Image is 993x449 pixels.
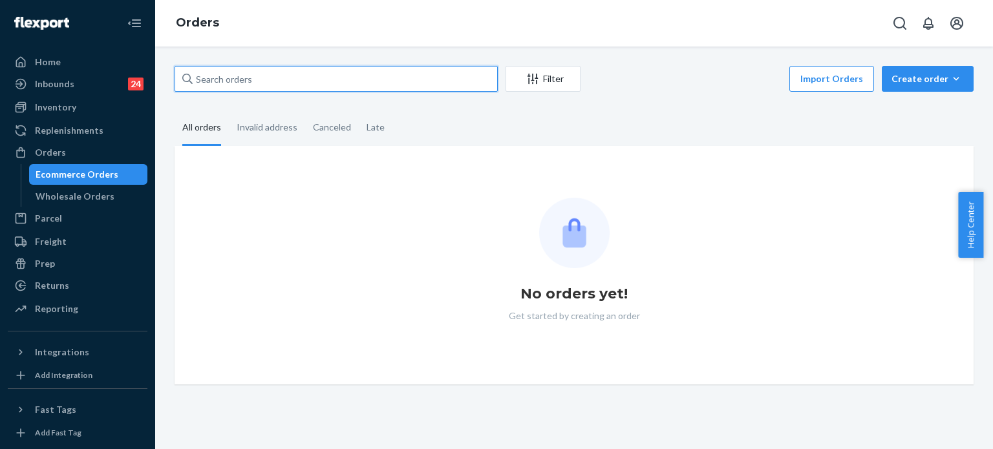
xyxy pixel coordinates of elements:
h1: No orders yet! [520,284,628,304]
a: Wholesale Orders [29,186,148,207]
p: Get started by creating an order [509,309,640,322]
div: Integrations [35,346,89,359]
div: Replenishments [35,124,103,137]
a: Reporting [8,298,147,319]
div: Home [35,56,61,68]
div: Filter [506,72,580,85]
button: Fast Tags [8,399,147,420]
a: Inventory [8,97,147,118]
div: Freight [35,235,67,248]
div: Reporting [35,302,78,315]
button: Open Search Box [887,10,913,36]
div: Ecommerce Orders [36,168,118,181]
div: Orders [35,146,66,159]
a: Parcel [8,208,147,229]
button: Create order [882,66,974,92]
a: Add Integration [8,368,147,383]
div: Parcel [35,212,62,225]
button: Integrations [8,342,147,362]
ol: breadcrumbs [165,5,230,42]
a: Replenishments [8,120,147,141]
a: Prep [8,253,147,274]
button: Open notifications [915,10,941,36]
div: All orders [182,110,221,146]
a: Ecommerce Orders [29,164,148,185]
button: Filter [506,66,581,92]
div: Inventory [35,101,76,114]
a: Add Fast Tag [8,425,147,441]
a: Freight [8,231,147,252]
button: Close Navigation [122,10,147,36]
a: Orders [176,16,219,30]
button: Open account menu [944,10,970,36]
div: Invalid address [237,110,297,144]
a: Inbounds24 [8,74,147,94]
img: Flexport logo [14,17,69,30]
div: Prep [35,257,55,270]
div: Create order [892,72,964,85]
input: Search orders [175,66,498,92]
div: 24 [128,78,144,90]
div: Add Integration [35,370,92,381]
div: Returns [35,279,69,292]
button: Import Orders [789,66,874,92]
a: Orders [8,142,147,163]
a: Home [8,52,147,72]
button: Help Center [958,192,983,258]
div: Inbounds [35,78,74,90]
span: Support [26,9,72,21]
div: Canceled [313,110,351,144]
div: Late [367,110,385,144]
div: Fast Tags [35,403,76,416]
div: Wholesale Orders [36,190,114,203]
a: Returns [8,275,147,296]
div: Add Fast Tag [35,427,81,438]
img: Empty list [539,198,610,268]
